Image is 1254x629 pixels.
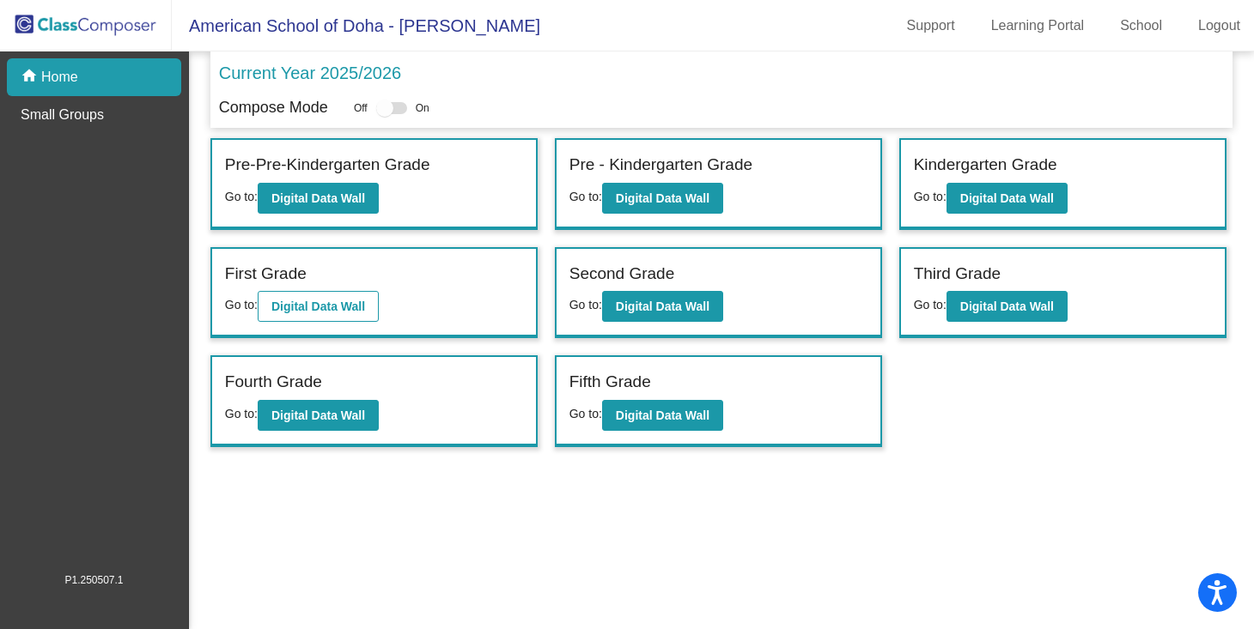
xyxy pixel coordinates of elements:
[569,298,602,311] span: Go to:
[1184,12,1254,39] a: Logout
[947,183,1068,214] button: Digital Data Wall
[416,100,429,116] span: On
[225,262,307,287] label: First Grade
[219,60,401,86] p: Current Year 2025/2026
[616,299,709,313] b: Digital Data Wall
[354,100,368,116] span: Off
[1106,12,1176,39] a: School
[569,407,602,420] span: Go to:
[225,407,258,420] span: Go to:
[569,190,602,203] span: Go to:
[21,67,41,88] mat-icon: home
[258,400,379,431] button: Digital Data Wall
[977,12,1099,39] a: Learning Portal
[219,96,328,119] p: Compose Mode
[602,291,723,322] button: Digital Data Wall
[960,299,1054,313] b: Digital Data Wall
[258,183,379,214] button: Digital Data Wall
[602,183,723,214] button: Digital Data Wall
[893,12,969,39] a: Support
[960,191,1054,205] b: Digital Data Wall
[271,408,365,422] b: Digital Data Wall
[271,191,365,205] b: Digital Data Wall
[947,291,1068,322] button: Digital Data Wall
[616,408,709,422] b: Digital Data Wall
[569,153,752,178] label: Pre - Kindergarten Grade
[914,153,1057,178] label: Kindergarten Grade
[914,298,947,311] span: Go to:
[569,262,675,287] label: Second Grade
[602,400,723,431] button: Digital Data Wall
[225,298,258,311] span: Go to:
[914,262,1001,287] label: Third Grade
[271,299,365,313] b: Digital Data Wall
[41,67,78,88] p: Home
[225,190,258,203] span: Go to:
[569,370,651,395] label: Fifth Grade
[914,190,947,203] span: Go to:
[225,153,430,178] label: Pre-Pre-Kindergarten Grade
[258,291,379,322] button: Digital Data Wall
[172,12,540,39] span: American School of Doha - [PERSON_NAME]
[616,191,709,205] b: Digital Data Wall
[21,105,104,125] p: Small Groups
[225,370,322,395] label: Fourth Grade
